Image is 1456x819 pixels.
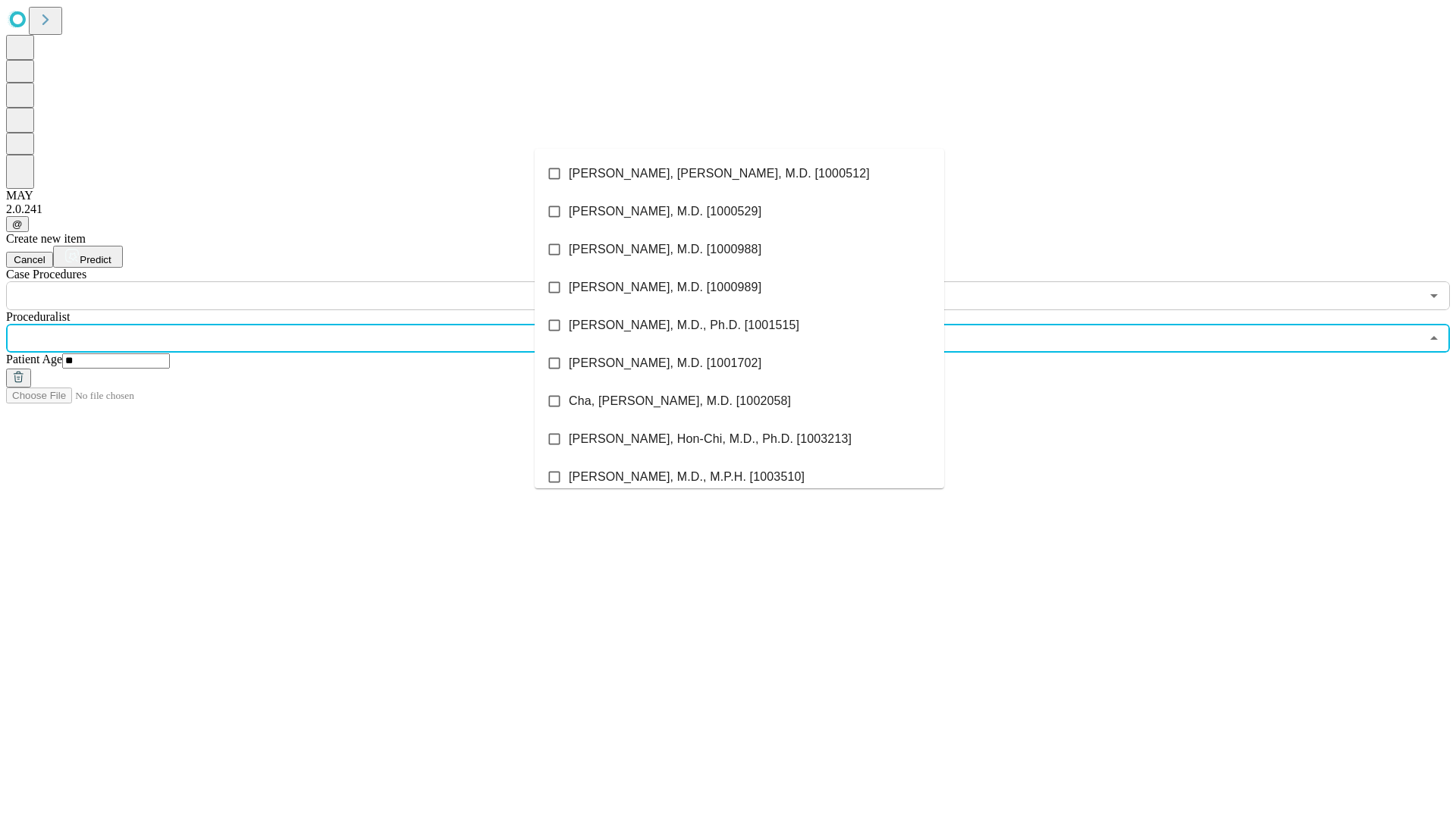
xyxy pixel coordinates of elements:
[53,246,123,268] button: Predict
[569,202,761,221] span: [PERSON_NAME], M.D. [1000529]
[80,254,111,265] span: Predict
[6,310,70,323] span: Proceduralist
[569,316,799,334] span: [PERSON_NAME], M.D., Ph.D. [1001515]
[6,268,86,281] span: Scheduled Procedure
[569,430,852,448] span: [PERSON_NAME], Hon-Chi, M.D., Ph.D. [1003213]
[569,240,761,259] span: [PERSON_NAME], M.D. [1000988]
[6,252,53,268] button: Cancel
[569,354,761,372] span: [PERSON_NAME], M.D. [1001702]
[569,468,805,486] span: [PERSON_NAME], M.D., M.P.H. [1003510]
[569,165,870,183] span: [PERSON_NAME], [PERSON_NAME], M.D. [1000512]
[569,392,791,410] span: Cha, [PERSON_NAME], M.D. [1002058]
[14,254,45,265] span: Cancel
[1423,328,1445,349] button: Close
[6,216,29,232] button: @
[6,202,1450,216] div: 2.0.241
[6,232,86,245] span: Create new item
[6,353,62,366] span: Patient Age
[1423,285,1445,306] button: Open
[12,218,23,230] span: @
[569,278,761,297] span: [PERSON_NAME], M.D. [1000989]
[6,189,1450,202] div: MAY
